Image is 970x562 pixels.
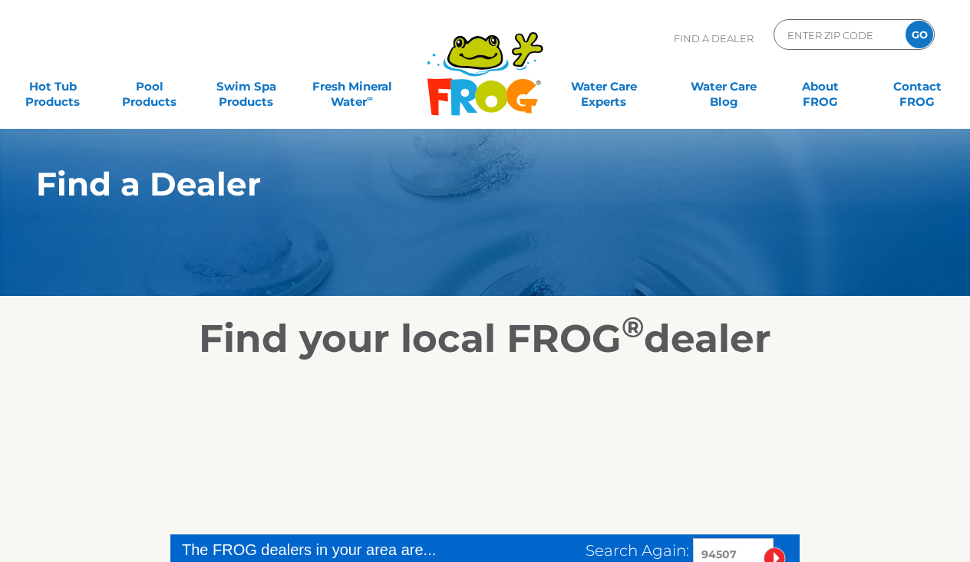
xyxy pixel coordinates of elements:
[674,19,754,58] p: Find A Dealer
[209,71,284,102] a: Swim SpaProducts
[879,71,955,102] a: ContactFROG
[543,71,665,102] a: Water CareExperts
[586,541,689,560] span: Search Again:
[36,166,863,202] h1: Find a Dealer
[112,71,187,102] a: PoolProducts
[305,71,399,102] a: Fresh MineralWater∞
[783,71,858,102] a: AboutFROG
[686,71,761,102] a: Water CareBlog
[182,538,491,561] div: The FROG dealers in your area are...
[786,24,889,46] input: Zip Code Form
[622,310,644,344] sup: ®
[13,316,957,362] h2: Find your local FROG dealer
[15,71,91,102] a: Hot TubProducts
[906,21,933,48] input: GO
[367,93,373,104] sup: ∞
